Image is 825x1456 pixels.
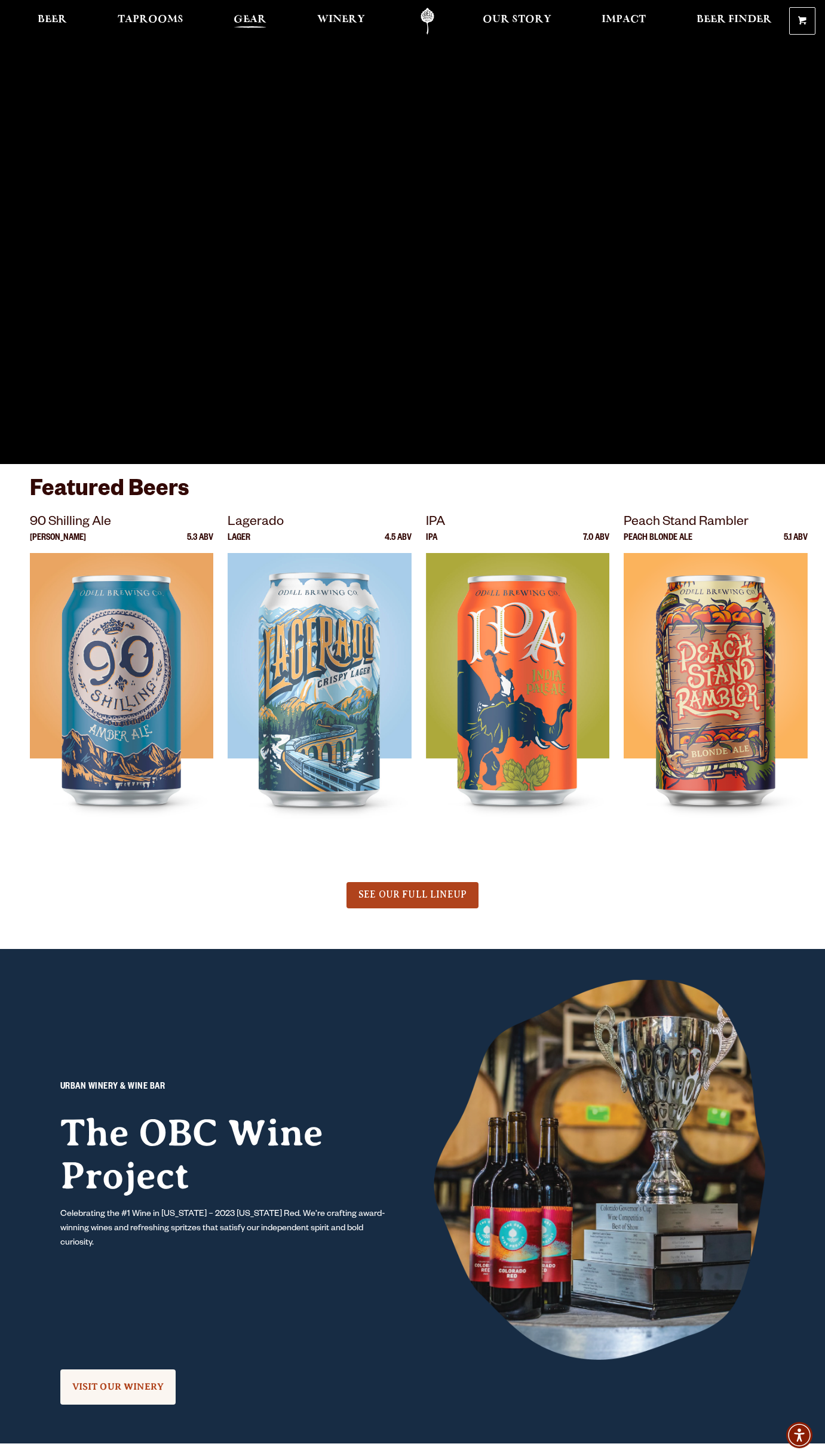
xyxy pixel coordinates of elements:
p: IPA [426,512,609,534]
h3: Featured Beers [30,476,795,512]
p: 7.0 ABV [583,534,609,553]
span: Winery [317,15,365,24]
div: Accessibility Menu [786,1422,812,1448]
a: Beer [30,8,75,35]
p: URBAN WINERY & WINE BAR [60,1080,392,1095]
a: IPA IPA 7.0 ABV IPA IPA [426,512,609,852]
a: Beer Finder [689,8,780,35]
a: Our Story [475,8,559,35]
span: Beer Finder [697,15,772,24]
div: See Our Full LineUp [60,1360,176,1406]
p: [PERSON_NAME] [30,534,86,553]
p: Lager [228,534,250,553]
a: Impact [594,8,654,35]
p: 5.3 ABV [187,534,213,553]
img: IPA [426,553,609,852]
img: Peach Stand Rambler [624,553,807,852]
p: 90 Shilling Ale [30,512,213,534]
p: 4.5 ABV [385,534,412,553]
a: Odell Home [405,8,450,35]
a: SEE OUR FULL LINEUP [346,882,479,908]
p: Peach Blonde Ale [624,534,692,553]
span: SEE OUR FULL LINEUP [358,889,467,900]
p: Celebrating the #1 Wine in [US_STATE] – 2023 [US_STATE] Red. We’re crafting award-winning wines a... [60,1208,392,1251]
a: Peach Stand Rambler Peach Blonde Ale 5.1 ABV Peach Stand Rambler Peach Stand Rambler [624,512,807,852]
a: Lagerado Lager 4.5 ABV Lagerado Lagerado [228,512,411,852]
img: Website_Wine_CORed [434,979,765,1360]
img: 90 Shilling Ale [30,553,213,852]
p: 5.1 ABV [784,534,808,553]
span: VISIT OUR WINERY [72,1381,164,1392]
span: Gear [234,15,266,24]
span: Beer [38,15,67,24]
span: Impact [602,15,646,24]
a: Winery [309,8,373,35]
p: IPA [426,534,437,553]
span: Taprooms [118,15,183,24]
a: Taprooms [110,8,191,35]
h2: The OBC Wine Project [60,1111,392,1198]
a: 90 Shilling Ale [PERSON_NAME] 5.3 ABV 90 Shilling Ale 90 Shilling Ale [30,512,213,852]
span: Our Story [483,15,551,24]
a: VISIT OUR WINERY [60,1369,176,1405]
img: Lagerado [228,553,411,852]
p: Peach Stand Rambler [624,512,807,534]
p: Lagerado [228,512,411,534]
a: Gear [226,8,274,35]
